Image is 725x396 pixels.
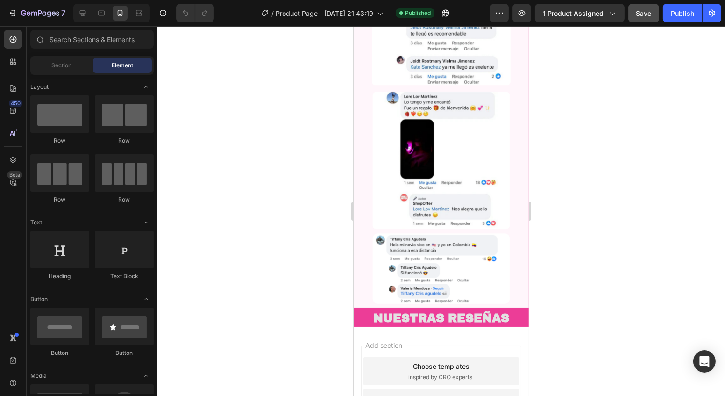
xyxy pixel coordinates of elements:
[628,4,659,22] button: Save
[663,4,702,22] button: Publish
[30,272,89,281] div: Heading
[9,100,22,107] div: 450
[30,218,42,227] span: Text
[30,30,154,49] input: Search Sections & Elements
[95,272,154,281] div: Text Block
[139,79,154,94] span: Toggle open
[139,215,154,230] span: Toggle open
[693,350,716,373] div: Open Intercom Messenger
[61,7,65,19] p: 7
[139,368,154,383] span: Toggle open
[7,171,22,179] div: Beta
[276,8,373,18] span: Product Page - [DATE] 21:43:19
[535,4,625,22] button: 1 product assigned
[405,9,431,17] span: Published
[30,372,47,380] span: Media
[4,4,70,22] button: 7
[139,292,154,307] span: Toggle open
[95,137,154,145] div: Row
[30,349,89,357] div: Button
[636,9,652,17] span: Save
[112,61,133,70] span: Element
[30,83,49,91] span: Layout
[354,26,529,396] iframe: Design area
[95,349,154,357] div: Button
[271,8,274,18] span: /
[671,8,694,18] div: Publish
[52,61,72,70] span: Section
[176,4,214,22] div: Undo/Redo
[63,367,112,377] div: Generate layout
[30,137,89,145] div: Row
[543,8,604,18] span: 1 product assigned
[95,195,154,204] div: Row
[30,295,48,303] span: Button
[30,195,89,204] div: Row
